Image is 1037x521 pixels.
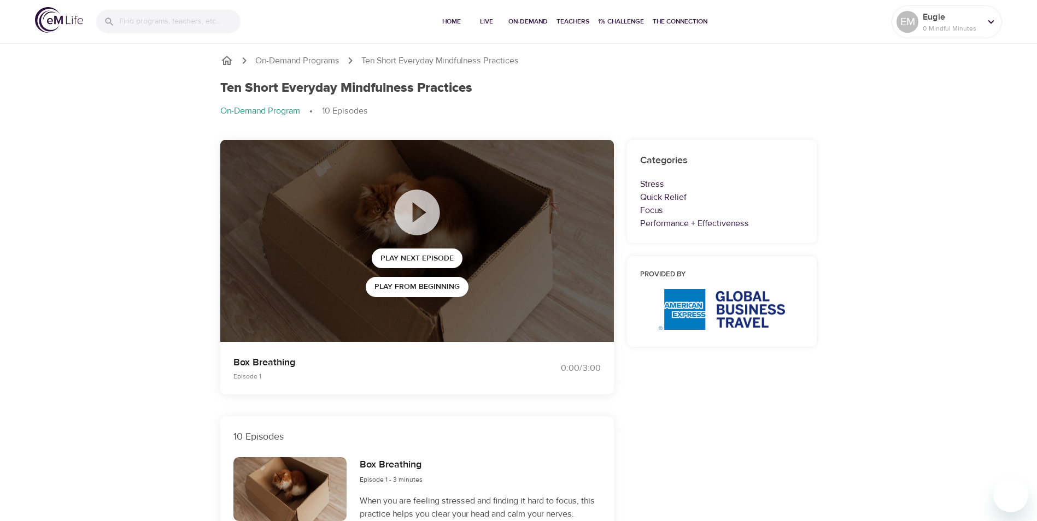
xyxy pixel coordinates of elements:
span: Home [438,16,465,27]
nav: breadcrumb [220,105,817,118]
input: Find programs, teachers, etc... [119,10,241,33]
nav: breadcrumb [220,54,817,67]
p: Quick Relief [640,191,804,204]
p: When you are feeling stressed and finding it hard to focus, this practice helps you clear your he... [360,494,600,520]
h6: Box Breathing [360,457,423,473]
span: Play from beginning [374,280,460,294]
div: EM [897,11,918,33]
h1: Ten Short Everyday Mindfulness Practices [220,80,472,96]
p: Stress [640,177,804,191]
img: logo [35,7,83,33]
p: 10 Episodes [322,105,368,117]
button: Play from beginning [366,277,468,297]
p: 0 Mindful Minutes [923,23,981,33]
a: On-Demand Programs [255,55,339,67]
p: Ten Short Everyday Mindfulness Practices [361,55,519,67]
span: On-Demand [508,16,548,27]
p: 10 Episodes [233,429,601,444]
p: Eugie [923,10,981,23]
iframe: Button to launch messaging window [993,477,1028,512]
p: Performance + Effectiveness [640,217,804,230]
button: Play Next Episode [372,248,462,269]
h6: Categories [640,153,804,169]
p: Episode 1 [233,371,506,381]
h6: Provided by [640,269,804,281]
p: On-Demand Program [220,105,300,117]
span: Live [473,16,500,27]
p: Focus [640,204,804,217]
span: Play Next Episode [380,252,454,265]
img: AmEx%20GBT%20logo.png [659,289,785,330]
span: The Connection [653,16,707,27]
p: Box Breathing [233,355,506,370]
span: 1% Challenge [598,16,644,27]
span: Teachers [556,16,589,27]
span: Episode 1 - 3 minutes [360,475,423,484]
div: 0:00 / 3:00 [519,362,601,375]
